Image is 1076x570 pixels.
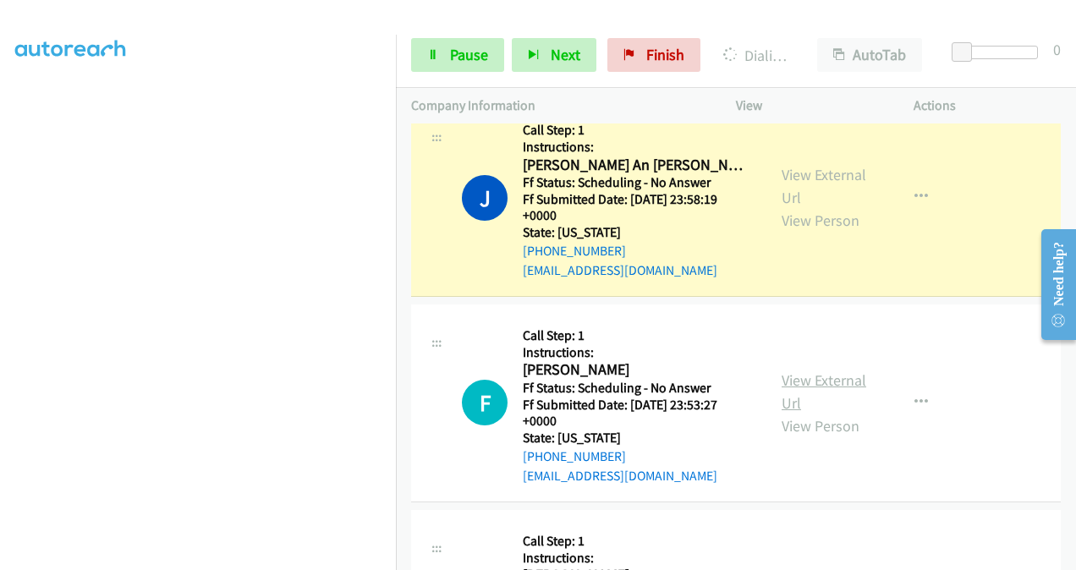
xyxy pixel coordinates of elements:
[523,327,751,344] h5: Call Step: 1
[523,191,751,224] h5: Ff Submitted Date: [DATE] 23:58:19 +0000
[646,45,684,64] span: Finish
[411,96,705,116] p: Company Information
[462,380,508,425] h1: F
[523,380,751,397] h5: Ff Status: Scheduling - No Answer
[782,165,866,207] a: View External Url
[914,96,1061,116] p: Actions
[782,416,859,436] a: View Person
[523,550,751,567] h5: Instructions:
[1028,217,1076,352] iframe: Resource Center
[523,430,751,447] h5: State: [US_STATE]
[523,344,751,361] h5: Instructions:
[523,156,745,175] h2: [PERSON_NAME] An [PERSON_NAME]
[736,96,883,116] p: View
[523,262,717,278] a: [EMAIL_ADDRESS][DOMAIN_NAME]
[523,224,751,241] h5: State: [US_STATE]
[523,533,751,550] h5: Call Step: 1
[462,380,508,425] div: The call is yet to be attempted
[411,38,504,72] a: Pause
[523,468,717,484] a: [EMAIL_ADDRESS][DOMAIN_NAME]
[450,45,488,64] span: Pause
[523,448,626,464] a: [PHONE_NUMBER]
[523,139,751,156] h5: Instructions:
[462,175,508,221] h1: J
[523,360,745,380] h2: [PERSON_NAME]
[782,211,859,230] a: View Person
[607,38,700,72] a: Finish
[551,45,580,64] span: Next
[817,38,922,72] button: AutoTab
[782,370,866,413] a: View External Url
[523,122,751,139] h5: Call Step: 1
[523,174,751,191] h5: Ff Status: Scheduling - No Answer
[960,46,1038,59] div: Delay between calls (in seconds)
[523,397,751,430] h5: Ff Submitted Date: [DATE] 23:53:27 +0000
[723,44,787,67] p: Dialing [PERSON_NAME] An [PERSON_NAME]
[1053,38,1061,61] div: 0
[512,38,596,72] button: Next
[523,243,626,259] a: [PHONE_NUMBER]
